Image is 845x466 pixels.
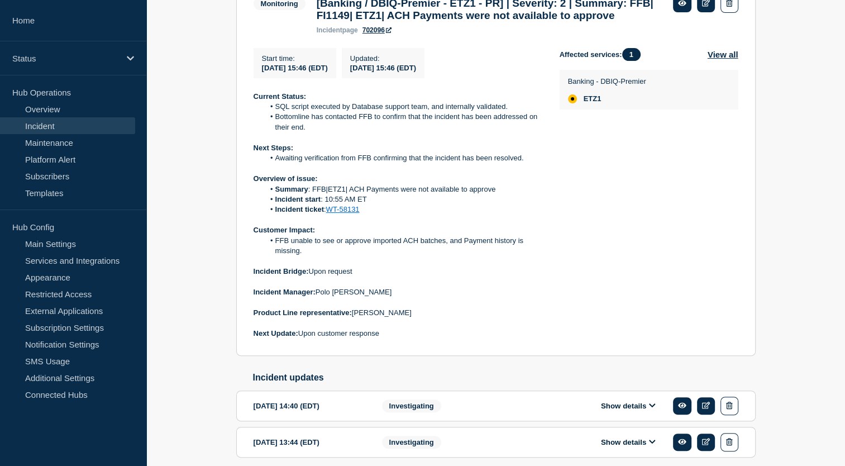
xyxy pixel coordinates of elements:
p: Updated : [350,54,416,63]
li: Bottomline has contacted FFB to confirm that the incident has been addressed on their end. [264,112,542,132]
li: : 10:55 AM ET [264,194,542,205]
p: Upon customer response [254,329,542,339]
p: Upon request [254,267,542,277]
li: : FFB|ETZ1| ACH Payments were not available to approve [264,184,542,194]
strong: Summary [275,185,308,193]
p: Banking - DBIQ-Premier [568,77,646,85]
a: WT-58131 [326,205,360,213]
span: Investigating [382,400,441,412]
strong: Incident start [275,195,321,203]
button: View all [708,48,738,61]
li: FFB unable to see or approve imported ACH batches, and Payment history is missing. [264,236,542,256]
strong: Product Line representative: [254,308,352,317]
span: Investigating [382,436,441,449]
button: Show details [598,401,659,411]
li: : [264,205,542,215]
button: Show details [598,438,659,447]
span: Affected services: [560,48,646,61]
strong: Overview of issue: [254,174,318,183]
span: incident [317,26,342,34]
p: Start time : [262,54,328,63]
div: [DATE] 14:40 (EDT) [254,397,365,415]
span: [DATE] 15:46 (EDT) [262,64,328,72]
h2: Incident updates [253,373,756,383]
strong: Current Status: [254,92,307,101]
p: Status [12,54,120,63]
strong: Customer Impact: [254,226,316,234]
strong: Incident Bridge: [254,267,309,275]
span: 1 [622,48,641,61]
span: ETZ1 [584,94,601,103]
div: [DATE] 13:44 (EDT) [254,433,365,451]
li: SQL script executed by Database support team, and internally validated. [264,102,542,112]
li: Awaiting verification from FFB confirming that the incident has been resolved. [264,153,542,163]
div: [DATE] 15:46 (EDT) [350,63,416,72]
strong: Next Update: [254,329,298,337]
a: 702096 [362,26,392,34]
strong: Incident Manager: [254,288,316,296]
p: Polo [PERSON_NAME] [254,287,542,297]
p: page [317,26,358,34]
p: [PERSON_NAME] [254,308,542,318]
div: affected [568,94,577,103]
strong: Incident ticket [275,205,324,213]
strong: Next Steps: [254,144,294,152]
